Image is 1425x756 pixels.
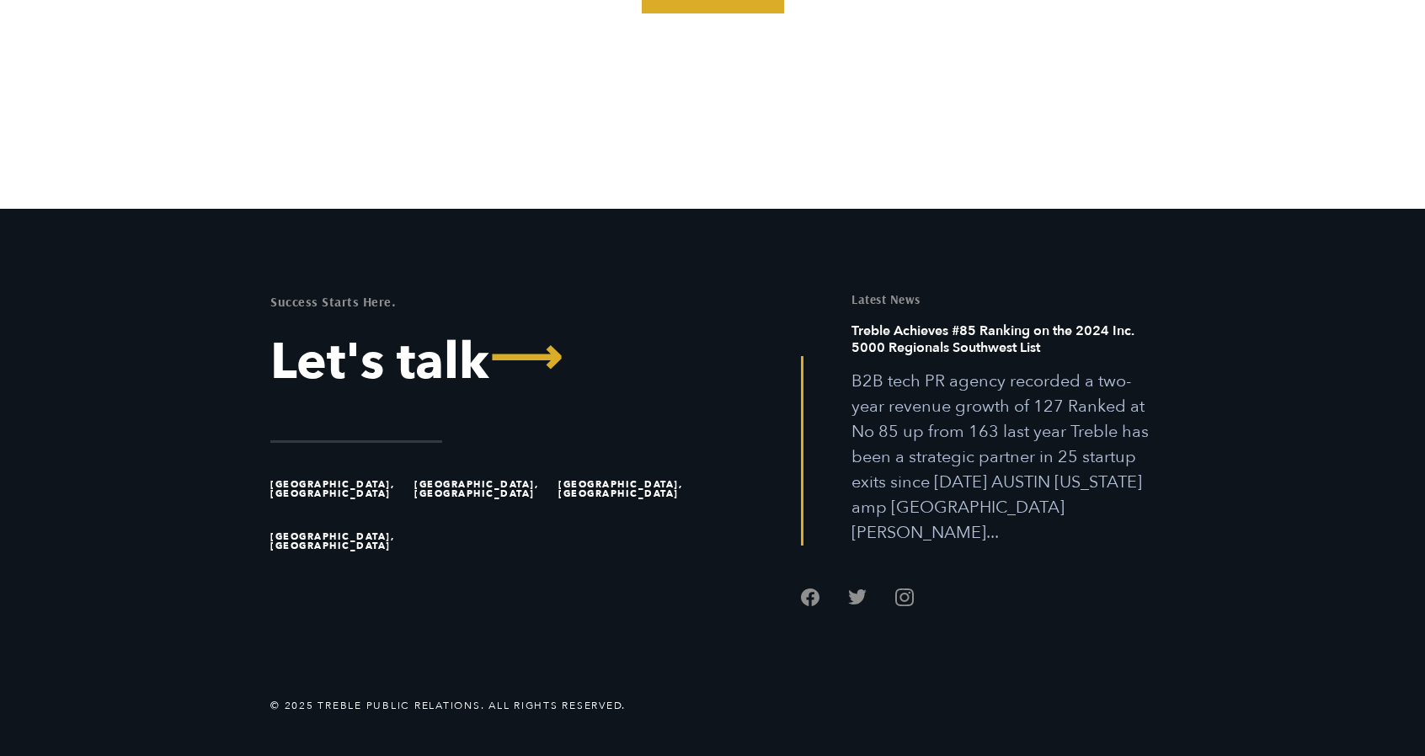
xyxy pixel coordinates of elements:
a: Read this article [851,322,1155,546]
h6: Treble Achieves #85 Ranking on the 2024 Inc. 5000 Regionals Southwest List [851,322,1155,369]
a: Follow us on Twitter [848,588,867,606]
mark: Success Starts Here. [270,293,396,310]
li: [GEOGRAPHIC_DATA], [GEOGRAPHIC_DATA] [270,515,407,567]
a: Let's Talk [270,337,700,387]
li: [GEOGRAPHIC_DATA], [GEOGRAPHIC_DATA] [270,463,407,515]
a: Follow us on Facebook [801,588,819,606]
p: B2B tech PR agency recorded a two-year revenue growth of 127 Ranked at No 85 up from 163 last yea... [851,369,1155,546]
span: ⟶ [489,333,562,383]
li: © 2025 Treble Public Relations. All Rights Reserved. [270,699,626,712]
li: [GEOGRAPHIC_DATA], [GEOGRAPHIC_DATA] [558,463,695,515]
li: [GEOGRAPHIC_DATA], [GEOGRAPHIC_DATA] [414,463,551,515]
a: Follow us on Instagram [895,588,914,606]
h5: Latest News [851,293,1155,306]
